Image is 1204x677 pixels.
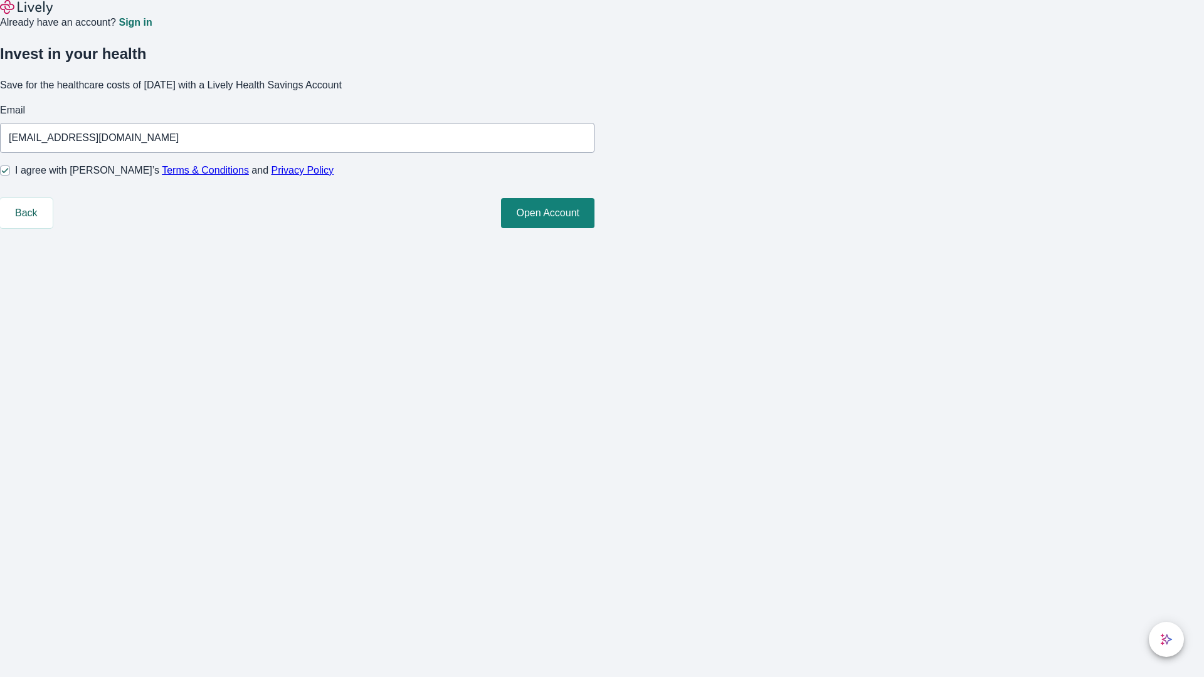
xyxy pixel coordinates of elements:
svg: Lively AI Assistant [1160,633,1173,646]
span: I agree with [PERSON_NAME]’s and [15,163,334,178]
button: Open Account [501,198,594,228]
a: Privacy Policy [272,165,334,176]
a: Terms & Conditions [162,165,249,176]
a: Sign in [119,18,152,28]
button: chat [1149,622,1184,657]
